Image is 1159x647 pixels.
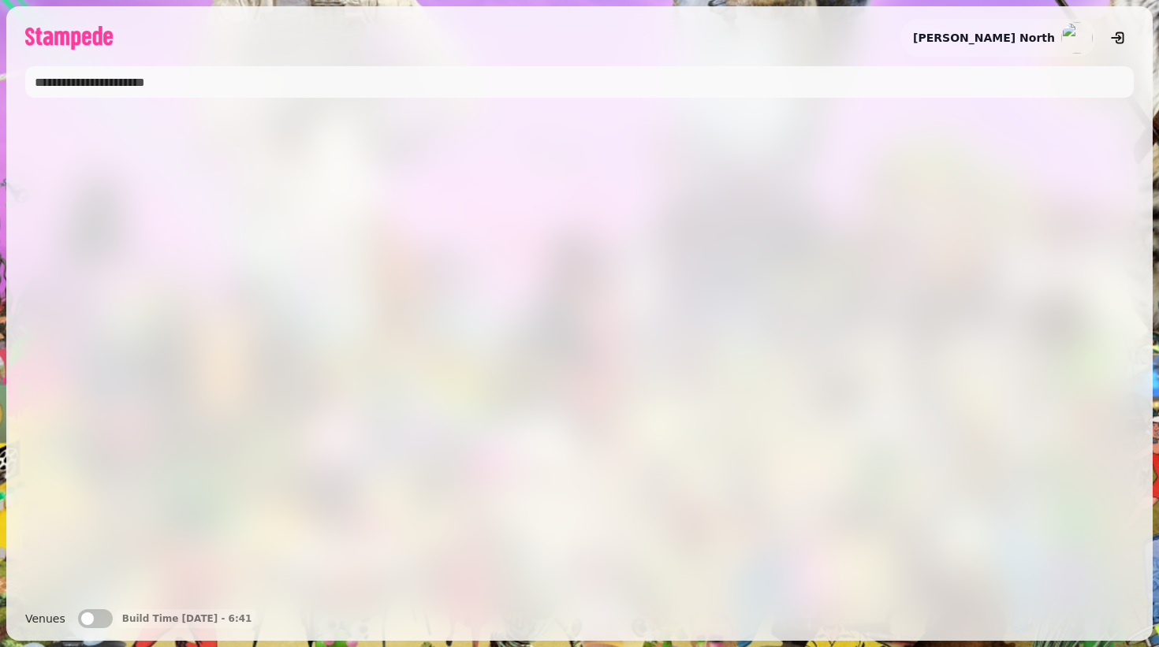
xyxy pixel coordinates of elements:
button: logout [1102,22,1134,54]
p: Build Time [DATE] - 6:41 [122,612,252,625]
img: aHR0cHM6Ly93d3cuZ3JhdmF0YXIuY29tL2F2YXRhci9jMTBkYmUyNzViMzNiZTUxOWY4YTQ5NzE1NDFiMjU4NT9zPTE1MCZkP... [1061,22,1093,54]
img: logo [25,26,113,50]
h2: [PERSON_NAME] North [913,30,1055,46]
label: Venues [25,609,65,628]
